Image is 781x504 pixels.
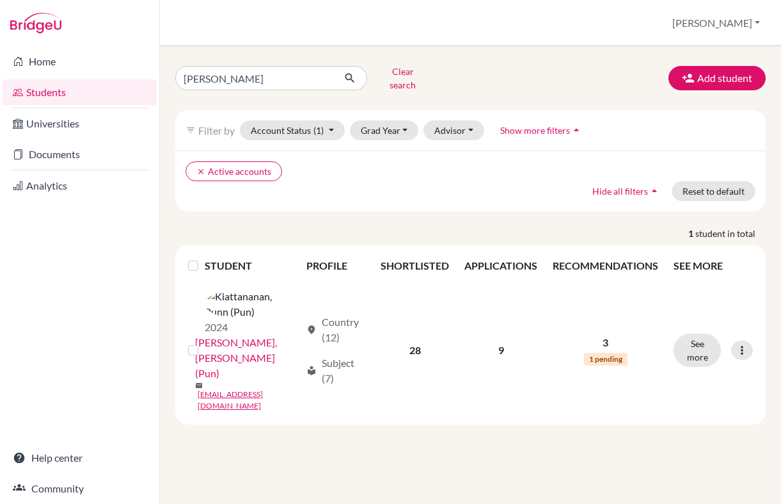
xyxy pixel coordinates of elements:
[3,79,157,105] a: Students
[240,120,345,140] button: Account Status(1)
[195,335,301,381] a: [PERSON_NAME], [PERSON_NAME] (Pun)
[313,125,324,136] span: (1)
[3,111,157,136] a: Universities
[3,476,157,501] a: Community
[10,13,61,33] img: Bridge-U
[306,355,366,386] div: Subject (7)
[350,120,419,140] button: Grad Year
[668,66,766,90] button: Add student
[306,314,366,345] div: Country (12)
[500,125,570,136] span: Show more filters
[195,382,203,389] span: mail
[299,250,374,281] th: PROFILE
[373,281,457,419] td: 28
[175,66,334,90] input: Find student by name...
[545,250,666,281] th: RECOMMENDATIONS
[3,173,157,199] a: Analytics
[306,366,317,376] span: local_library
[3,49,157,74] a: Home
[592,186,648,197] span: Hide all filters
[457,250,545,281] th: APPLICATIONS
[581,181,672,201] button: Hide all filtersarrow_drop_up
[367,61,438,95] button: Clear search
[198,389,301,412] a: [EMAIL_ADDRESS][DOMAIN_NAME]
[584,353,627,366] span: 1 pending
[674,334,721,367] button: See more
[198,124,235,136] span: Filter by
[205,320,290,335] p: 2024
[666,250,761,281] th: SEE MORE
[672,181,755,201] button: Reset to default
[205,289,290,320] img: Kiattananan, Punn (Pun)
[196,167,205,176] i: clear
[688,227,695,240] strong: 1
[553,335,658,350] p: 3
[3,445,157,471] a: Help center
[423,120,484,140] button: Advisor
[185,161,282,181] button: clearActive accounts
[306,325,317,335] span: location_on
[185,125,196,135] i: filter_list
[3,142,157,167] a: Documents
[667,11,766,35] button: [PERSON_NAME]
[570,124,583,136] i: arrow_drop_up
[373,250,457,281] th: SHORTLISTED
[205,250,299,281] th: STUDENT
[489,120,594,140] button: Show more filtersarrow_drop_up
[457,281,545,419] td: 9
[648,184,661,197] i: arrow_drop_up
[695,227,766,240] span: student in total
